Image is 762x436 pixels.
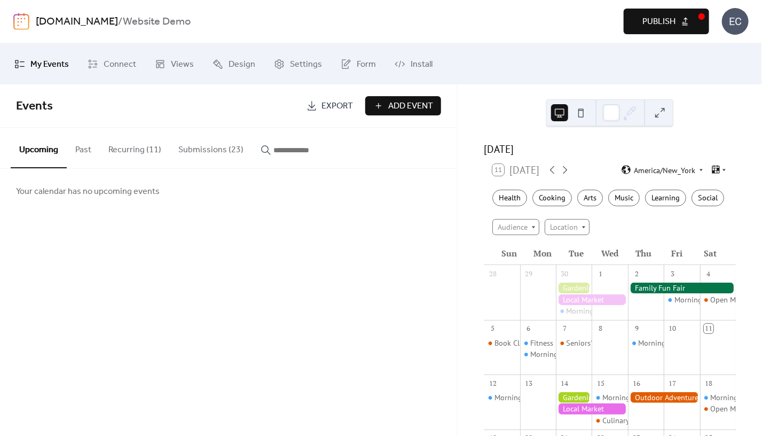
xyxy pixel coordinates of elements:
div: Morning Yoga Bliss [556,306,592,316]
a: [DOMAIN_NAME] [36,12,118,32]
button: Submissions (23) [170,128,252,167]
span: Add Event [388,100,433,113]
div: Fitness Bootcamp [520,338,556,348]
span: Form [357,56,376,73]
b: / [118,12,123,32]
span: America/New_York [634,166,695,174]
div: 28 [488,269,497,279]
div: Local Market [556,294,628,305]
span: Design [229,56,255,73]
div: Morning Yoga Bliss [520,349,556,360]
div: EC [722,8,749,35]
div: 5 [488,324,497,333]
a: My Events [6,48,77,80]
span: Install [411,56,433,73]
div: Morning Yoga Bliss [567,306,630,316]
a: Views [147,48,202,80]
div: Seniors' Social Tea [567,338,627,348]
a: Settings [266,48,330,80]
div: Morning Yoga Bliss [628,338,664,348]
div: 18 [704,378,713,388]
button: Upcoming [11,128,67,168]
span: Export [321,100,353,113]
a: Install [387,48,441,80]
span: Publish [642,15,675,28]
div: 10 [667,324,677,333]
button: Add Event [365,96,441,115]
div: 13 [524,378,533,388]
div: 17 [667,378,677,388]
div: Music [608,190,640,206]
div: 4 [704,269,713,279]
div: 6 [524,324,533,333]
b: Website Demo [123,12,191,32]
div: Health [492,190,527,206]
div: 30 [560,269,569,279]
div: Morning Yoga Bliss [602,392,665,403]
div: 7 [560,324,569,333]
div: Book Club Gathering [484,338,520,348]
div: Culinary Cooking Class [592,415,627,426]
a: Form [333,48,384,80]
div: Open Mic Night [710,294,762,305]
div: Learning [645,190,686,206]
div: Morning Yoga Bliss [638,338,701,348]
div: Arts [577,190,603,206]
div: Outdoor Adventure Day [628,392,700,403]
div: Sat [694,242,727,265]
div: 14 [560,378,569,388]
div: Open Mic Night [700,403,736,414]
div: Morning Yoga Bliss [494,392,557,403]
div: 16 [632,378,641,388]
div: Fri [660,242,694,265]
button: Past [67,128,100,167]
div: 29 [524,269,533,279]
div: Culinary Cooking Class [602,415,677,426]
div: Gardening Workshop [556,392,592,403]
div: Morning Yoga Bliss [484,392,520,403]
span: Connect [104,56,136,73]
div: Fitness Bootcamp [530,338,588,348]
div: Seniors' Social Tea [556,338,592,348]
span: Settings [290,56,322,73]
div: Wed [593,242,627,265]
div: 2 [632,269,641,279]
div: Open Mic Night [710,403,762,414]
div: 3 [667,269,677,279]
div: [DATE] [484,142,736,157]
div: 11 [704,324,713,333]
div: Morning Yoga Bliss [530,349,593,360]
div: Tue [560,242,593,265]
button: Recurring (11) [100,128,170,167]
div: Morning Yoga Bliss [700,392,736,403]
a: Connect [80,48,144,80]
img: logo [13,13,29,30]
div: Book Club Gathering [494,338,563,348]
div: 8 [596,324,606,333]
div: Open Mic Night [700,294,736,305]
div: Sun [492,242,526,265]
div: 1 [596,269,606,279]
span: Events [16,95,53,118]
div: Social [692,190,724,206]
button: Publish [624,9,709,34]
div: 9 [632,324,641,333]
a: Design [205,48,263,80]
span: Your calendar has no upcoming events [16,185,160,198]
div: Family Fun Fair [628,283,736,293]
span: Views [171,56,194,73]
div: Mon [526,242,560,265]
div: Morning Yoga Bliss [592,392,627,403]
div: 12 [488,378,497,388]
div: Gardening Workshop [556,283,592,293]
div: Cooking [532,190,572,206]
div: Morning Yoga Bliss [674,294,737,305]
a: Export [298,96,361,115]
div: Morning Yoga Bliss [664,294,700,305]
div: 15 [596,378,606,388]
div: Thu [627,242,661,265]
div: Local Market [556,403,628,414]
span: My Events [30,56,69,73]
